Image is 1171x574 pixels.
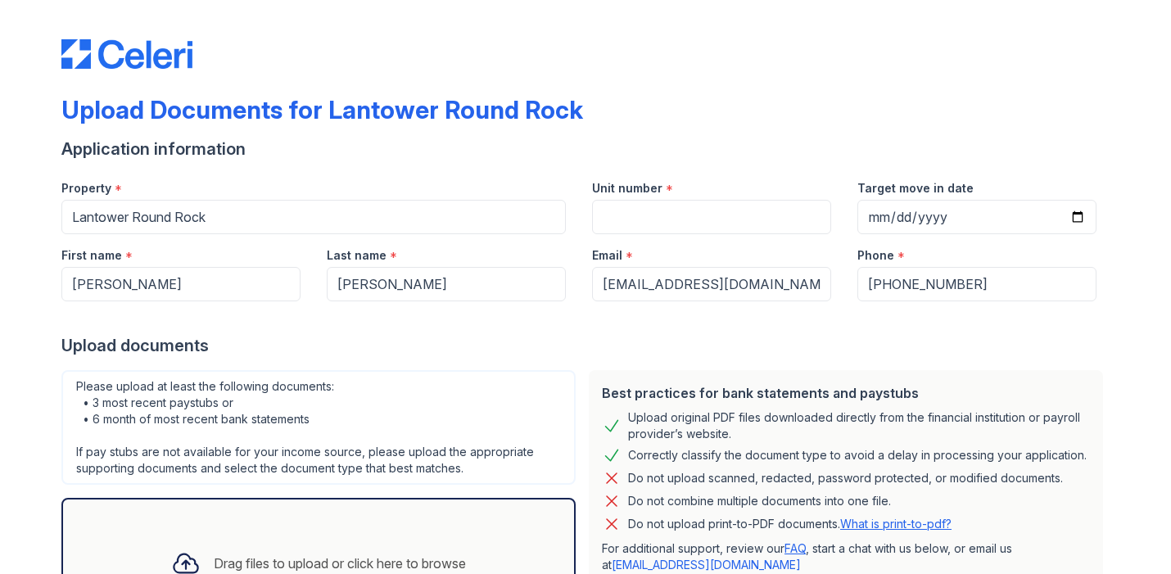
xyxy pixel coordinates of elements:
[840,517,952,531] a: What is print-to-pdf?
[61,180,111,197] label: Property
[612,558,801,572] a: [EMAIL_ADDRESS][DOMAIN_NAME]
[857,180,974,197] label: Target move in date
[628,516,952,532] p: Do not upload print-to-PDF documents.
[61,39,192,69] img: CE_Logo_Blue-a8612792a0a2168367f1c8372b55b34899dd931a85d93a1a3d3e32e68fde9ad4.png
[592,247,622,264] label: Email
[602,383,1090,403] div: Best practices for bank statements and paystubs
[61,95,583,124] div: Upload Documents for Lantower Round Rock
[628,491,891,511] div: Do not combine multiple documents into one file.
[61,247,122,264] label: First name
[61,334,1110,357] div: Upload documents
[784,541,806,555] a: FAQ
[327,247,387,264] label: Last name
[214,554,466,573] div: Drag files to upload or click here to browse
[61,370,576,485] div: Please upload at least the following documents: • 3 most recent paystubs or • 6 month of most rec...
[592,180,662,197] label: Unit number
[628,409,1090,442] div: Upload original PDF files downloaded directly from the financial institution or payroll provider’...
[602,540,1090,573] p: For additional support, review our , start a chat with us below, or email us at
[628,468,1063,488] div: Do not upload scanned, redacted, password protected, or modified documents.
[61,138,1110,160] div: Application information
[628,445,1087,465] div: Correctly classify the document type to avoid a delay in processing your application.
[857,247,894,264] label: Phone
